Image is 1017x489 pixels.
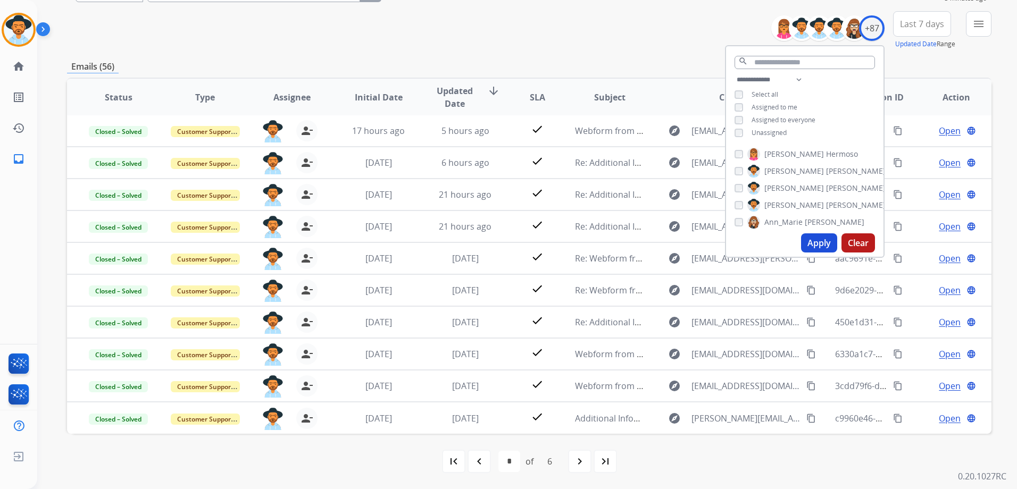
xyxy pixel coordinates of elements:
span: [EMAIL_ADDRESS][PERSON_NAME][DOMAIN_NAME] [691,252,801,265]
span: 6 hours ago [441,157,489,168]
span: [EMAIL_ADDRESS][DOMAIN_NAME] [691,316,801,328]
mat-icon: person_remove [301,380,313,392]
span: 6330a1c7-d082-4d23-b28f-e199af1089ab [835,348,996,360]
span: Open [939,188,961,201]
span: [PERSON_NAME] [764,183,824,193]
span: Re: Webform from [EMAIL_ADDRESS][DOMAIN_NAME] on [DATE] [575,284,830,296]
span: Closed – Solved [89,414,148,425]
mat-icon: explore [668,348,681,360]
span: [DATE] [452,316,479,328]
mat-icon: person_remove [301,284,313,297]
mat-icon: explore [668,220,681,233]
mat-icon: content_copy [893,222,903,231]
span: Re: Additional Information Needed [575,189,714,200]
mat-icon: person_remove [301,220,313,233]
span: Open [939,348,961,360]
div: of [526,455,533,468]
mat-icon: content_copy [806,285,816,295]
mat-icon: content_copy [893,254,903,263]
div: +87 [859,15,885,41]
span: Re: Additional Information Needed [575,221,714,232]
span: Re: Additional Information [575,316,680,328]
span: Assignee [273,91,311,104]
span: Open [939,380,961,392]
mat-icon: explore [668,156,681,169]
span: [DATE] [452,284,479,296]
mat-icon: check [531,346,544,359]
span: Open [939,124,961,137]
span: [DATE] [365,189,392,200]
span: [EMAIL_ADDRESS][DOMAIN_NAME] [691,156,801,169]
mat-icon: search [738,56,748,66]
span: 3cdd79f6-d91e-45c2-85e8-d17b2b4eaede [835,380,999,392]
span: Customer Support [171,414,240,425]
img: agent-avatar [262,343,284,366]
span: Customer Support [171,381,240,392]
span: Closed – Solved [89,158,148,169]
span: 17 hours ago [352,125,405,137]
img: agent-avatar [262,375,284,398]
span: 9d6e2029-32c5-4575-bd70-1e0dc4ba127a [835,284,1001,296]
img: avatar [4,15,34,45]
mat-icon: home [12,60,25,73]
span: Customer Support [171,190,240,201]
img: agent-avatar [262,311,284,334]
span: [EMAIL_ADDRESS][DOMAIN_NAME] [691,188,801,201]
span: Webform from [EMAIL_ADDRESS][DOMAIN_NAME] on [DATE] [575,380,816,392]
span: [DATE] [365,412,392,424]
mat-icon: explore [668,316,681,328]
span: Assigned to me [752,103,797,112]
mat-icon: explore [668,252,681,265]
span: Customer Support [171,317,240,328]
button: Apply [801,233,837,252]
span: Customer Support [171,126,240,137]
span: Assigned to everyone [752,115,815,124]
img: agent-avatar [262,184,284,206]
span: Unassigned [752,128,787,137]
th: Action [905,79,991,116]
mat-icon: explore [668,412,681,425]
mat-icon: check [531,250,544,263]
mat-icon: navigate_before [473,455,486,468]
mat-icon: arrow_downward [487,85,500,97]
mat-icon: language [966,414,976,423]
span: Open [939,412,961,425]
span: [DATE] [365,380,392,392]
mat-icon: check [531,314,544,327]
span: Open [939,220,961,233]
span: Customer Support [171,222,240,233]
mat-icon: language [966,381,976,391]
span: Re: Additional Information Needed [575,157,714,168]
span: aac9691e-7f60-49b1-b4c4-830fc8e9b446 [835,252,995,264]
span: Webform from [EMAIL_ADDRESS][DOMAIN_NAME] on [DATE] [575,125,816,137]
mat-icon: content_copy [893,285,903,295]
img: agent-avatar [262,152,284,174]
mat-icon: content_copy [893,349,903,359]
mat-icon: language [966,158,976,167]
mat-icon: last_page [599,455,612,468]
mat-icon: history [12,122,25,134]
span: Webform from [EMAIL_ADDRESS][DOMAIN_NAME] on [DATE] [575,348,816,360]
button: Last 7 days [893,11,951,37]
mat-icon: language [966,254,976,263]
mat-icon: content_copy [806,381,816,391]
mat-icon: language [966,285,976,295]
mat-icon: check [531,378,544,391]
span: Range [895,39,955,48]
span: [DATE] [365,221,392,232]
mat-icon: menu [972,18,985,30]
span: 450e1d31-9899-475f-b7b6-2938a45785a1 [835,316,998,328]
span: [DATE] [452,412,479,424]
p: Emails (56) [67,60,119,73]
span: [PERSON_NAME] [805,217,864,227]
span: Closed – Solved [89,285,148,297]
span: 21 hours ago [439,221,491,232]
div: 6 [539,451,561,472]
span: [DATE] [365,284,392,296]
span: Initial Date [355,91,403,104]
mat-icon: person_remove [301,412,313,425]
mat-icon: check [531,218,544,231]
mat-icon: language [966,126,976,136]
mat-icon: check [531,187,544,199]
span: Select all [752,90,778,99]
